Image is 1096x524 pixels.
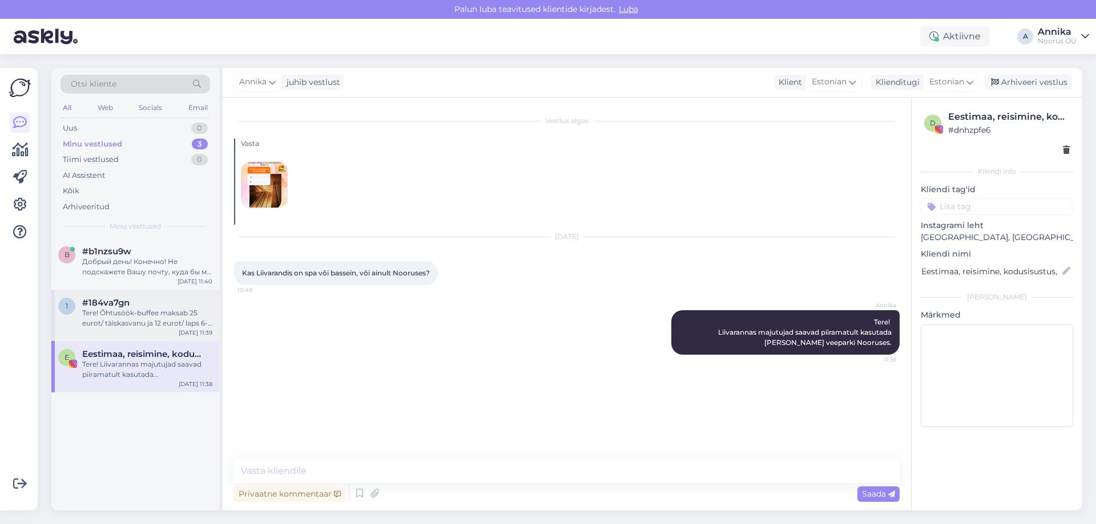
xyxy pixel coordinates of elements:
[948,124,1070,136] div: # dnhzpfe6
[61,100,74,115] div: All
[65,250,70,259] span: b
[179,328,212,337] div: [DATE] 11:39
[63,170,105,181] div: AI Assistent
[921,198,1073,215] input: Lisa tag
[95,100,115,115] div: Web
[921,231,1073,243] p: [GEOGRAPHIC_DATA], [GEOGRAPHIC_DATA]
[179,380,212,388] div: [DATE] 11:38
[9,77,31,99] img: Askly Logo
[63,123,77,134] div: Uus
[921,248,1073,260] p: Kliendi nimi
[1038,36,1077,46] div: Noorus OÜ
[920,26,990,47] div: Aktiivne
[241,162,287,208] img: attachment
[65,353,69,361] span: E
[63,154,119,165] div: Tiimi vestlused
[63,139,122,150] div: Minu vestlused
[1038,27,1077,36] div: Annika
[63,185,79,197] div: Kõik
[929,76,964,88] span: Estonian
[241,139,900,149] div: Vasta
[71,78,116,90] span: Otsi kliente
[82,298,130,308] span: #184va7gn
[239,76,267,88] span: Annika
[921,309,1073,321] p: Märkmed
[191,154,208,165] div: 0
[192,139,208,150] div: 3
[921,220,1073,231] p: Instagrami leht
[237,286,280,294] span: 10:49
[242,269,430,277] span: Kas Liivarandis on spa või bassein, või ainult Nooruses?
[984,75,1072,90] div: Arhiveeri vestlus
[186,100,210,115] div: Email
[82,246,131,257] span: #b1nzsu9w
[234,231,900,242] div: [DATE]
[812,76,847,88] span: Estonian
[136,100,164,115] div: Socials
[862,489,895,499] span: Saada
[282,76,340,88] div: juhib vestlust
[234,116,900,126] div: Vestlus algas
[853,301,896,310] span: Annika
[921,265,1060,278] input: Lisa nimi
[718,318,893,347] span: Tere! Liivarannas majutujad saavad piiramatult kasutada [PERSON_NAME] veeparki Nooruses.
[82,308,212,328] div: Tere! Õhtusöök-buffee maksab 25 eurot/ täiskasvanu ja 12 eurot/ laps 6-12a. Buffee kehtib ainult ...
[82,359,212,380] div: Tere! Liivarannas majutujad saavad piiramatult kasutada [PERSON_NAME] veeparki Nooruses.
[615,4,642,14] span: Luba
[82,349,201,359] span: Eestimaa, reisimine, kodusisustus, kaunid paigad ja muu...
[921,166,1073,177] div: Kliendi info
[930,119,936,127] span: d
[1038,27,1089,46] a: AnnikaNoorus OÜ
[948,110,1070,124] div: Eestimaa, reisimine, kodusisustus, kaunid paigad ja muu...
[921,184,1073,196] p: Kliendi tag'id
[178,277,212,286] div: [DATE] 11:40
[191,123,208,134] div: 0
[63,201,110,213] div: Arhiveeritud
[1017,29,1033,44] div: A
[921,292,1073,302] div: [PERSON_NAME]
[234,486,345,502] div: Privaatne kommentaar
[853,355,896,364] span: 11:38
[774,76,802,88] div: Klient
[871,76,920,88] div: Klienditugi
[82,257,212,277] div: Добрый день! Конечно! Не подскажете Вашу почту, куда бы мы могли написать?
[110,221,161,231] span: Minu vestlused
[66,302,68,310] span: 1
